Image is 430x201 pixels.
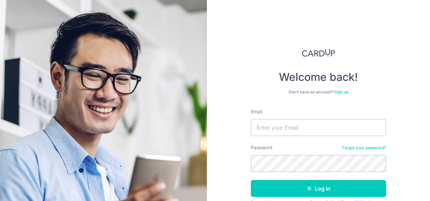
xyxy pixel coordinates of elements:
div: Don’t have an account? [251,89,386,95]
label: Email [251,108,262,115]
a: Forgot your password? [342,145,386,151]
img: CardUp Logo [302,49,335,57]
input: Enter your Email [251,119,386,136]
button: Log in [251,180,386,197]
h4: Welcome back! [251,70,386,84]
label: Password [251,144,272,151]
a: Sign up [334,89,349,94]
